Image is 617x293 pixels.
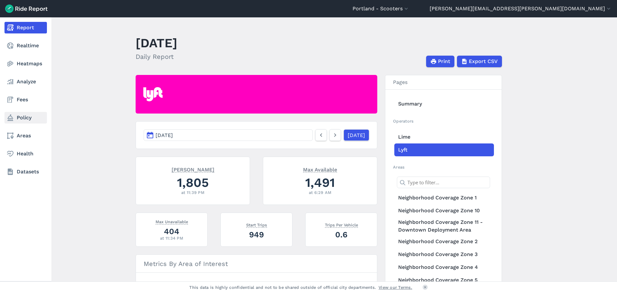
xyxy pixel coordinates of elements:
a: Lyft [394,143,494,156]
input: Search areas [140,280,365,292]
span: Print [438,58,450,65]
button: Print [426,56,454,67]
a: Summary [394,97,494,110]
a: Neighborhood Coverage Zone 11 - Downtown Deployment Area [394,217,494,235]
a: Analyze [4,76,47,87]
button: [DATE] [144,129,313,141]
a: Lime [394,131,494,143]
span: Export CSV [469,58,498,65]
a: Neighborhood Coverage Zone 1 [394,191,494,204]
button: [PERSON_NAME][EMAIL_ADDRESS][PERSON_NAME][DOMAIN_NAME] [430,5,612,13]
a: Neighborhood Coverage Zone 3 [394,248,494,261]
input: Type to filter... [397,177,490,188]
a: Neighborhood Coverage Zone 4 [394,261,494,274]
a: View our Terms. [379,284,412,290]
div: at 11:39 PM [144,189,242,196]
a: Health [4,148,47,160]
a: Fees [4,94,47,105]
button: Export CSV [457,56,502,67]
span: [DATE] [156,132,173,138]
a: [DATE] [344,129,369,141]
div: 949 [228,229,284,240]
div: at 11:34 PM [144,235,200,241]
img: Ride Report [5,5,48,13]
a: Policy [4,112,47,124]
a: Datasets [4,166,47,178]
h3: Pages [385,75,502,90]
div: 404 [144,226,200,237]
span: [PERSON_NAME] [172,166,214,172]
div: 1,491 [271,174,369,191]
span: Trips Per Vehicle [325,221,358,228]
h3: Metrics By Area of Interest [136,255,377,273]
span: Max Unavailable [156,218,188,224]
img: Lyft [143,87,163,101]
h2: Areas [393,164,494,170]
a: Neighborhood Coverage Zone 2 [394,235,494,248]
button: Portland - Scooters [353,5,409,13]
h2: Daily Report [136,52,177,61]
span: Max Available [303,166,337,172]
a: Areas [4,130,47,142]
div: 0.6 [313,229,369,240]
a: Neighborhood Coverage Zone 5 [394,274,494,287]
a: Realtime [4,40,47,51]
a: Neighborhood Coverage Zone 10 [394,204,494,217]
a: Report [4,22,47,33]
div: at 6:29 AM [271,189,369,196]
h2: Operators [393,118,494,124]
h1: [DATE] [136,34,177,52]
div: 1,805 [144,174,242,191]
a: Heatmaps [4,58,47,69]
span: Start Trips [246,221,267,228]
